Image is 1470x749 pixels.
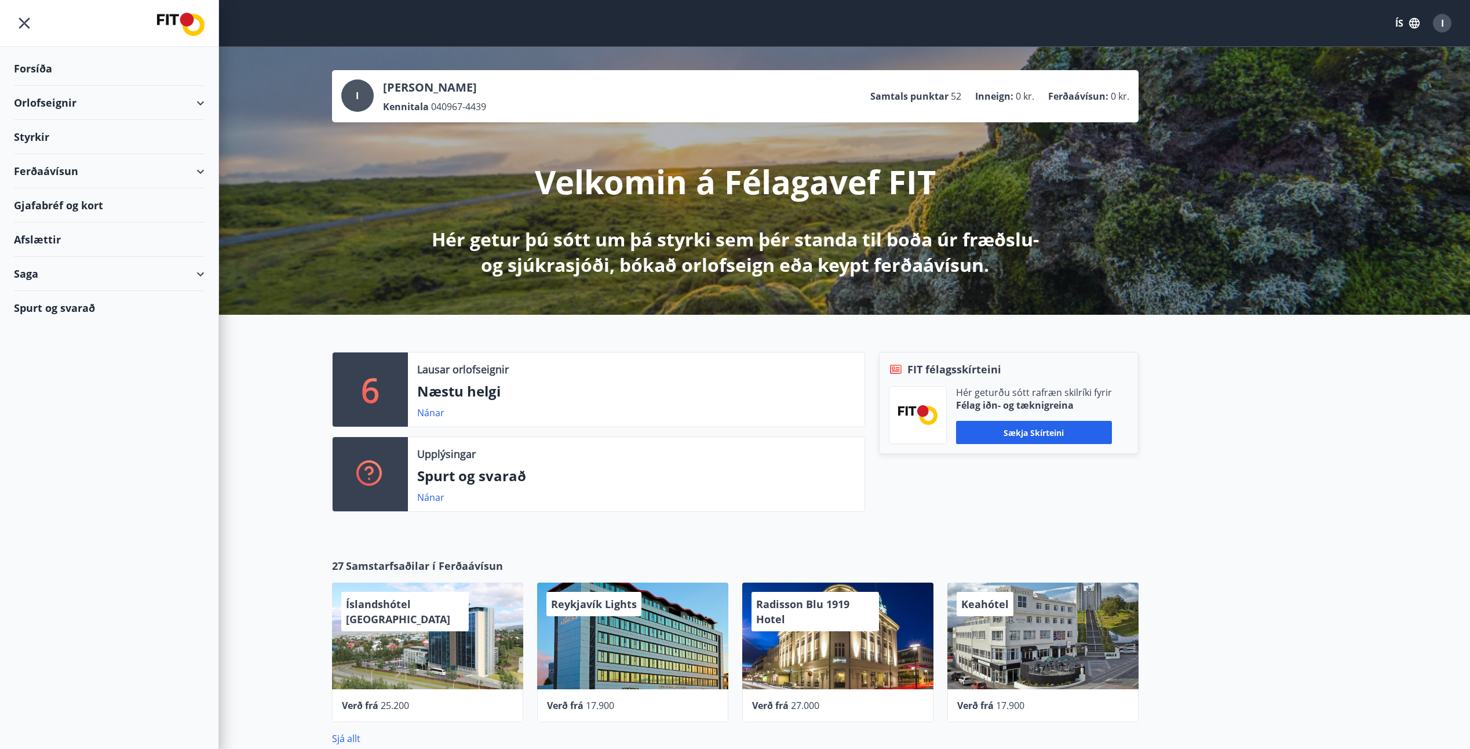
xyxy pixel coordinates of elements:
[361,368,380,412] p: 6
[14,86,205,120] div: Orlofseignir
[417,381,855,401] p: Næstu helgi
[14,13,35,34] button: menu
[956,386,1112,399] p: Hér geturðu sótt rafræn skilríki fyrir
[429,227,1041,278] p: Hér getur þú sótt um þá styrki sem þér standa til boða úr fræðslu- og sjúkrasjóði, bókað orlofsei...
[996,699,1024,712] span: 17.900
[907,362,1001,377] span: FIT félagsskírteini
[381,699,409,712] span: 25.200
[898,405,938,424] img: FPQVkF9lTnNbbaRSFyT17YYeljoOGk5m51IhT0bO.png
[547,699,583,712] span: Verð frá
[14,291,205,325] div: Spurt og svarað
[1389,13,1426,34] button: ÍS
[417,466,855,486] p: Spurt og svarað
[383,79,486,96] p: [PERSON_NAME]
[356,89,359,102] span: I
[1016,90,1034,103] span: 0 kr.
[870,90,949,103] p: Samtals punktar
[1048,90,1108,103] p: Ferðaávísun :
[14,188,205,223] div: Gjafabréf og kort
[975,90,1013,103] p: Inneign :
[756,597,849,626] span: Radisson Blu 1919 Hotel
[332,732,360,745] a: Sjá allt
[586,699,614,712] span: 17.900
[14,223,205,257] div: Afslættir
[1428,9,1456,37] button: I
[342,699,378,712] span: Verð frá
[157,13,205,36] img: union_logo
[535,159,936,203] p: Velkomin á Félagavef FIT
[14,257,205,291] div: Saga
[551,597,637,611] span: Reykjavík Lights
[417,406,444,419] a: Nánar
[417,491,444,504] a: Nánar
[1111,90,1129,103] span: 0 kr.
[956,421,1112,444] button: Sækja skírteini
[332,558,344,573] span: 27
[417,446,476,461] p: Upplýsingar
[957,699,994,712] span: Verð frá
[752,699,789,712] span: Verð frá
[14,120,205,154] div: Styrkir
[951,90,961,103] span: 52
[961,597,1009,611] span: Keahótel
[1441,17,1444,30] span: I
[383,100,429,113] p: Kennitala
[346,597,450,626] span: Íslandshótel [GEOGRAPHIC_DATA]
[791,699,819,712] span: 27.000
[431,100,486,113] span: 040967-4439
[346,558,503,573] span: Samstarfsaðilar í Ferðaávísun
[14,154,205,188] div: Ferðaávísun
[956,399,1112,412] p: Félag iðn- og tæknigreina
[14,52,205,86] div: Forsíða
[417,362,509,377] p: Lausar orlofseignir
